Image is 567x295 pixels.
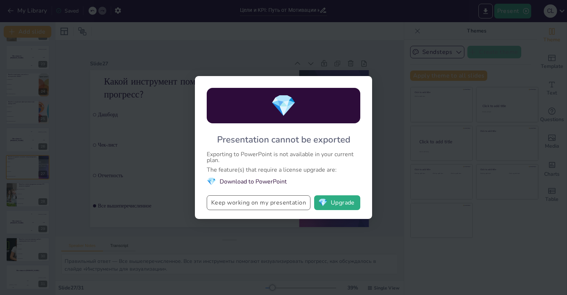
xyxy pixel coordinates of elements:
[314,195,360,210] button: diamondUpgrade
[207,195,310,210] button: Keep working on my presentation
[271,92,296,120] span: diamond
[318,199,327,206] span: diamond
[207,167,360,173] div: The feature(s) that require a license upgrade are:
[217,134,350,145] div: Presentation cannot be exported
[207,151,360,163] div: Exporting to PowerPoint is not available in your current plan.
[207,176,360,186] li: Download to PowerPoint
[207,176,216,186] span: diamond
